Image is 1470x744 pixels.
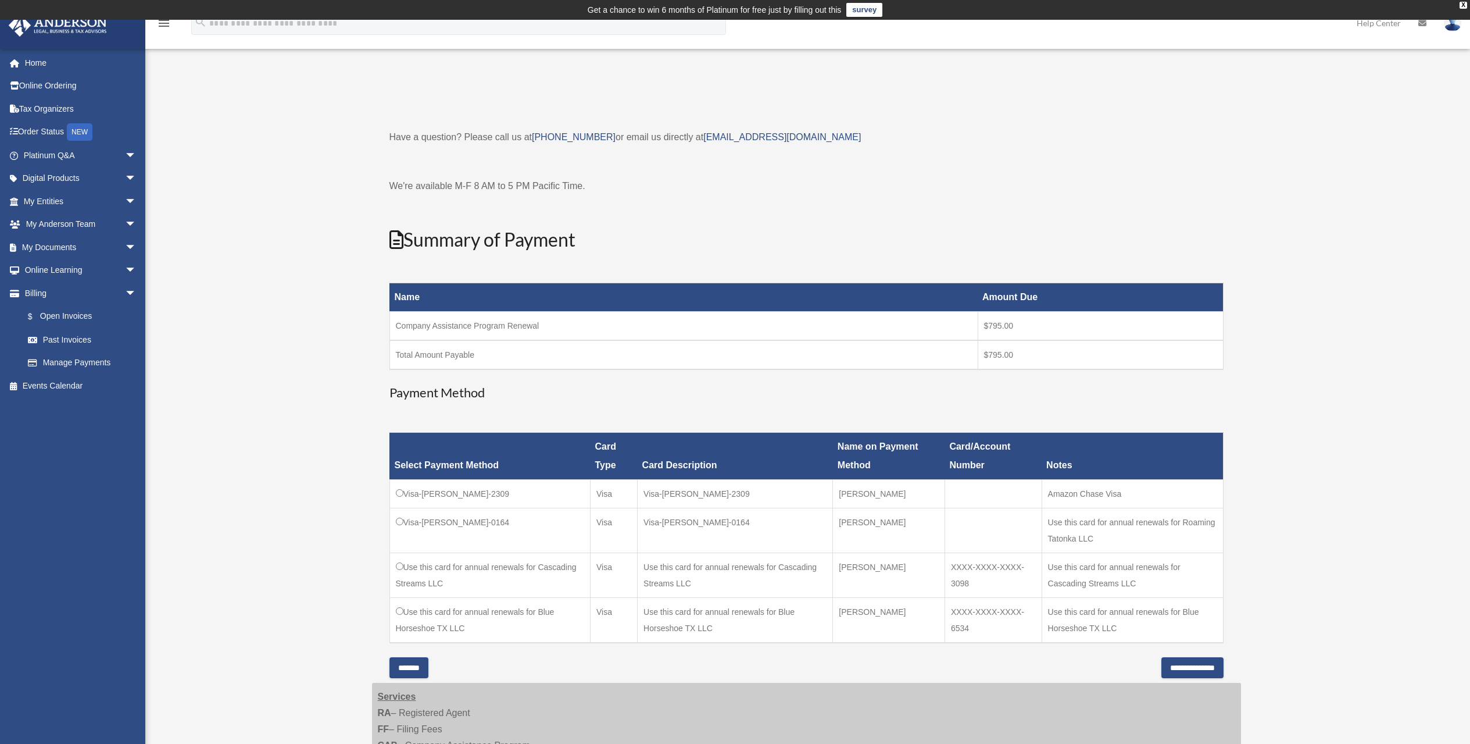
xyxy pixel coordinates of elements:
[389,340,978,369] td: Total Amount Payable
[590,598,637,643] td: Visa
[638,598,833,643] td: Use this card for annual renewals for Blue Horseshoe TX LLC
[125,282,148,305] span: arrow_drop_down
[590,553,637,598] td: Visa
[638,480,833,508] td: Visa-[PERSON_NAME]-2309
[846,3,882,17] a: survey
[389,178,1224,194] p: We're available M-F 8 AM to 5 PM Pacific Time.
[833,553,945,598] td: [PERSON_NAME]
[378,692,416,702] strong: Services
[978,312,1223,341] td: $795.00
[125,167,148,191] span: arrow_drop_down
[389,480,590,508] td: Visa-[PERSON_NAME]-2309
[638,508,833,553] td: Visa-[PERSON_NAME]-0164
[389,129,1224,145] p: Have a question? Please call us at or email us directly at
[389,553,590,598] td: Use this card for annual renewals for Cascading Streams LLC
[590,433,637,480] th: Card Type
[389,283,978,312] th: Name
[945,433,1042,480] th: Card/Account Number
[638,553,833,598] td: Use this card for annual renewals for Cascading Streams LLC
[157,16,171,30] i: menu
[8,236,154,259] a: My Documentsarrow_drop_down
[1042,508,1223,553] td: Use this card for annual renewals for Roaming Tatonka LLC
[389,508,590,553] td: Visa-[PERSON_NAME]-0164
[389,227,1224,253] h2: Summary of Payment
[1042,433,1223,480] th: Notes
[389,312,978,341] td: Company Assistance Program Renewal
[532,132,616,142] a: [PHONE_NUMBER]
[125,144,148,168] span: arrow_drop_down
[833,433,945,480] th: Name on Payment Method
[8,167,154,190] a: Digital Productsarrow_drop_down
[389,384,1224,402] h3: Payment Method
[125,259,148,283] span: arrow_drop_down
[8,74,154,98] a: Online Ordering
[1042,598,1223,643] td: Use this card for annual renewals for Blue Horseshoe TX LLC
[833,598,945,643] td: [PERSON_NAME]
[8,144,154,167] a: Platinum Q&Aarrow_drop_down
[638,433,833,480] th: Card Description
[945,598,1042,643] td: XXXX-XXXX-XXXX-6534
[1042,553,1223,598] td: Use this card for annual renewals for Cascading Streams LLC
[125,213,148,237] span: arrow_drop_down
[703,132,861,142] a: [EMAIL_ADDRESS][DOMAIN_NAME]
[67,123,92,141] div: NEW
[978,283,1223,312] th: Amount Due
[8,190,154,213] a: My Entitiesarrow_drop_down
[5,14,110,37] img: Anderson Advisors Platinum Portal
[1460,2,1467,9] div: close
[157,20,171,30] a: menu
[125,190,148,213] span: arrow_drop_down
[16,305,142,329] a: $Open Invoices
[8,282,148,305] a: Billingarrow_drop_down
[34,309,40,324] span: $
[389,433,590,480] th: Select Payment Method
[8,97,154,120] a: Tax Organizers
[588,3,842,17] div: Get a chance to win 6 months of Platinum for free just by filling out this
[978,340,1223,369] td: $795.00
[833,480,945,508] td: [PERSON_NAME]
[590,480,637,508] td: Visa
[125,236,148,259] span: arrow_drop_down
[945,553,1042,598] td: XXXX-XXXX-XXXX-3098
[8,213,154,236] a: My Anderson Teamarrow_drop_down
[1444,15,1461,31] img: User Pic
[16,351,148,375] a: Manage Payments
[8,259,154,282] a: Online Learningarrow_drop_down
[194,16,207,29] i: search
[16,328,148,351] a: Past Invoices
[590,508,637,553] td: Visa
[378,708,391,718] strong: RA
[8,51,154,74] a: Home
[1042,480,1223,508] td: Amazon Chase Visa
[8,120,154,144] a: Order StatusNEW
[833,508,945,553] td: [PERSON_NAME]
[389,598,590,643] td: Use this card for annual renewals for Blue Horseshoe TX LLC
[378,724,389,734] strong: FF
[8,374,154,397] a: Events Calendar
